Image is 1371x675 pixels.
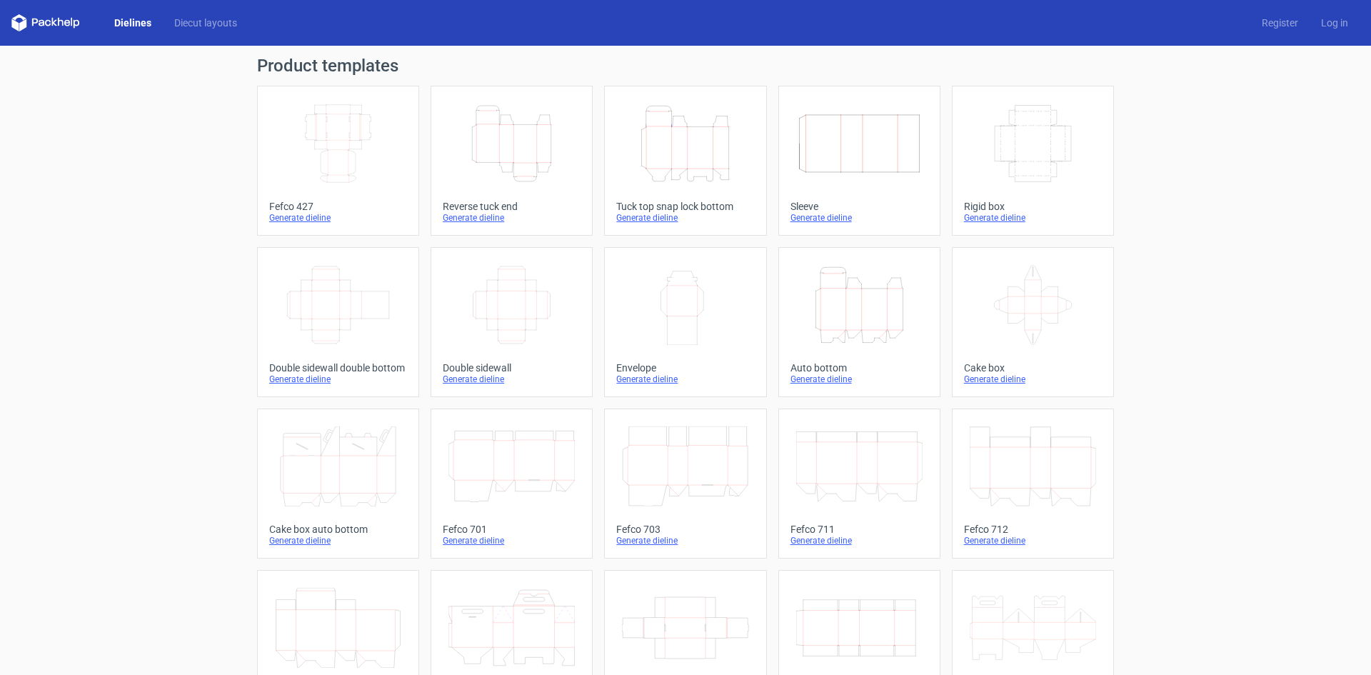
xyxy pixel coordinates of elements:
[790,524,928,535] div: Fefco 711
[163,16,248,30] a: Diecut layouts
[616,524,754,535] div: Fefco 703
[964,362,1102,374] div: Cake box
[616,362,754,374] div: Envelope
[604,409,766,559] a: Fefco 703Generate dieline
[790,362,928,374] div: Auto bottom
[964,201,1102,212] div: Rigid box
[257,247,419,397] a: Double sidewall double bottomGenerate dieline
[616,374,754,385] div: Generate dieline
[103,16,163,30] a: Dielines
[616,212,754,224] div: Generate dieline
[269,524,407,535] div: Cake box auto bottom
[616,535,754,546] div: Generate dieline
[257,57,1114,74] h1: Product templates
[964,535,1102,546] div: Generate dieline
[443,374,581,385] div: Generate dieline
[952,409,1114,559] a: Fefco 712Generate dieline
[443,524,581,535] div: Fefco 701
[790,212,928,224] div: Generate dieline
[269,535,407,546] div: Generate dieline
[443,362,581,374] div: Double sidewall
[778,86,940,236] a: SleeveGenerate dieline
[1310,16,1360,30] a: Log in
[604,247,766,397] a: EnvelopeGenerate dieline
[269,212,407,224] div: Generate dieline
[257,409,419,559] a: Cake box auto bottomGenerate dieline
[1250,16,1310,30] a: Register
[269,374,407,385] div: Generate dieline
[443,535,581,546] div: Generate dieline
[616,201,754,212] div: Tuck top snap lock bottom
[778,409,940,559] a: Fefco 711Generate dieline
[431,409,593,559] a: Fefco 701Generate dieline
[964,524,1102,535] div: Fefco 712
[431,86,593,236] a: Reverse tuck endGenerate dieline
[952,247,1114,397] a: Cake boxGenerate dieline
[443,212,581,224] div: Generate dieline
[431,247,593,397] a: Double sidewallGenerate dieline
[604,86,766,236] a: Tuck top snap lock bottomGenerate dieline
[952,86,1114,236] a: Rigid boxGenerate dieline
[790,201,928,212] div: Sleeve
[269,201,407,212] div: Fefco 427
[964,212,1102,224] div: Generate dieline
[269,362,407,374] div: Double sidewall double bottom
[443,201,581,212] div: Reverse tuck end
[790,535,928,546] div: Generate dieline
[790,374,928,385] div: Generate dieline
[964,374,1102,385] div: Generate dieline
[257,86,419,236] a: Fefco 427Generate dieline
[778,247,940,397] a: Auto bottomGenerate dieline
